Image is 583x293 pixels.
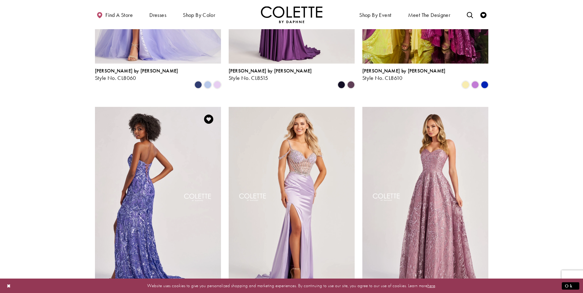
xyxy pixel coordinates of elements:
span: Shop by color [181,6,217,23]
span: Dresses [148,6,168,23]
span: Meet the designer [408,12,451,18]
i: Orchid [471,81,479,88]
span: [PERSON_NAME] by [PERSON_NAME] [95,68,178,74]
span: Shop by color [183,12,215,18]
div: Colette by Daphne Style No. CL8515 [229,68,312,81]
div: Colette by Daphne Style No. CL8060 [95,68,178,81]
p: Website uses cookies to give you personalized shopping and marketing experiences. By continuing t... [44,282,539,290]
img: Colette by Daphne [261,6,322,23]
i: Lilac [214,81,221,88]
span: [PERSON_NAME] by [PERSON_NAME] [229,68,312,74]
a: Meet the designer [407,6,452,23]
i: Sunshine [462,81,469,88]
div: Colette by Daphne Style No. CL8610 [362,68,446,81]
span: Shop By Event [359,12,391,18]
i: Plum [347,81,355,88]
span: Shop By Event [358,6,393,23]
a: Visit Colette by Daphne Style No. CL8680 Page [95,107,221,290]
a: Toggle search [465,6,475,23]
a: Visit Colette by Daphne Style No. CL8460 Page [229,107,355,290]
a: Check Wishlist [479,6,488,23]
button: Close Dialog [4,280,14,291]
i: Bluebell [204,81,211,88]
i: Midnight [338,81,345,88]
button: Submit Dialog [562,282,579,290]
i: Navy Blue [195,81,202,88]
a: Find a store [95,6,134,23]
a: here [427,283,435,289]
span: [PERSON_NAME] by [PERSON_NAME] [362,68,446,74]
a: Add to Wishlist [202,113,215,126]
i: Royal Blue [481,81,488,88]
a: Visit Colette by Daphne Style No. CL8625 Page [362,107,488,290]
span: Style No. CL8515 [229,74,268,81]
span: Style No. CL8060 [95,74,136,81]
span: Dresses [149,12,166,18]
span: Find a store [105,12,133,18]
span: Style No. CL8610 [362,74,403,81]
a: Visit Home Page [261,6,322,23]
